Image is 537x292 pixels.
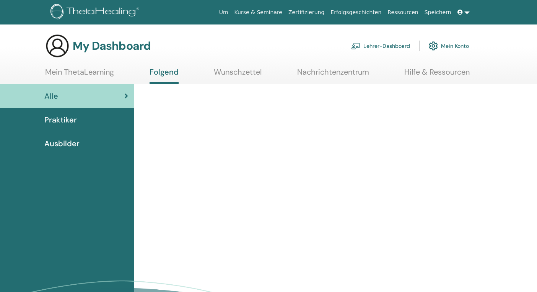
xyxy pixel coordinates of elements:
span: Ausbilder [44,138,80,149]
a: Speichern [421,5,454,20]
img: cog.svg [429,39,438,52]
a: Erfolgsgeschichten [327,5,384,20]
span: Alle [44,90,58,102]
a: Zertifizierung [285,5,327,20]
a: Wunschzettel [214,67,262,82]
img: generic-user-icon.jpg [45,34,70,58]
h3: My Dashboard [73,39,151,53]
a: Kurse & Seminare [231,5,285,20]
a: Folgend [150,67,179,84]
a: Mein Konto [429,38,469,54]
img: chalkboard-teacher.svg [351,42,360,49]
a: Hilfe & Ressourcen [404,67,470,82]
span: Praktiker [44,114,77,126]
img: logo.png [50,4,142,21]
a: Ressourcen [384,5,421,20]
a: Um [216,5,231,20]
a: Mein ThetaLearning [45,67,114,82]
a: Nachrichtenzentrum [297,67,369,82]
a: Lehrer-Dashboard [351,38,410,54]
